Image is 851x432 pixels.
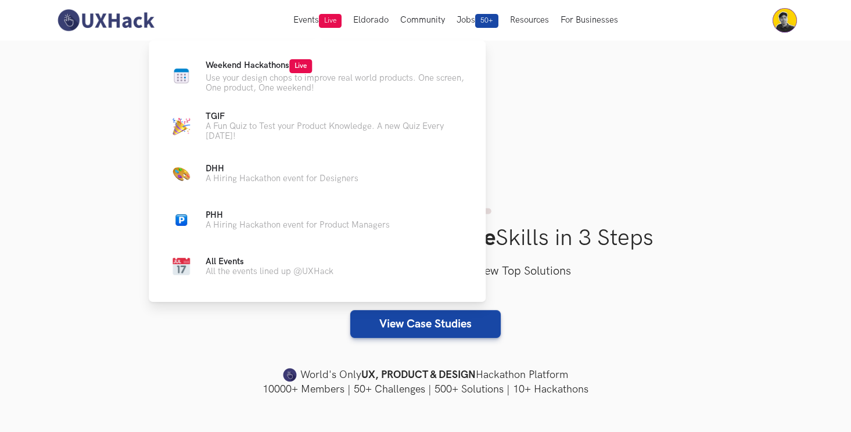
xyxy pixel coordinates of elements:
img: Calendar new [173,67,190,85]
strong: UX, PRODUCT & DESIGN [361,367,476,383]
img: uxhack-favicon-image.png [283,368,297,383]
a: Calendar newWeekend HackathonsLiveUse your design chops to improve real world products. One scree... [167,59,467,93]
span: Weekend Hackathons [206,60,312,70]
img: Color Palette [173,165,190,182]
a: ParkingPHHA Hiring Hackathon event for Product Managers [167,206,467,234]
p: A Fun Quiz to Test your Product Knowledge. A new Quiz Every [DATE]! [206,121,467,141]
a: Color PaletteDHHA Hiring Hackathon event for Designers [167,160,467,188]
span: TGIF [206,111,225,121]
span: 50+ [475,14,498,28]
img: Calendar [173,258,190,275]
a: Party capTGIFA Fun Quiz to Test your Product Knowledge. A new Quiz Every [DATE]! [167,111,467,141]
span: All Events [206,257,244,267]
img: Party cap [173,118,190,135]
span: Live [319,14,342,28]
h4: World's Only Hackathon Platform [54,367,798,383]
h1: Improve Your Skills in 3 Steps [54,225,798,252]
p: All the events lined up @UXHack [206,267,333,276]
h3: Select a Case Study, Test your skills & View Top Solutions [54,262,798,281]
a: View Case Studies [350,310,501,338]
p: A Hiring Hackathon event for Designers [206,174,358,183]
img: UXHack-logo.png [54,8,157,33]
a: CalendarAll EventsAll the events lined up @UXHack [167,253,467,280]
span: Live [289,59,312,73]
p: A Hiring Hackathon event for Product Managers [206,220,390,230]
p: Use your design chops to improve real world products. One screen, One product, One weekend! [206,73,467,93]
h4: 10000+ Members | 50+ Challenges | 500+ Solutions | 10+ Hackathons [54,382,798,397]
span: PHH [206,210,223,220]
span: DHH [206,164,224,174]
img: Your profile pic [773,8,797,33]
img: Parking [175,214,187,226]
